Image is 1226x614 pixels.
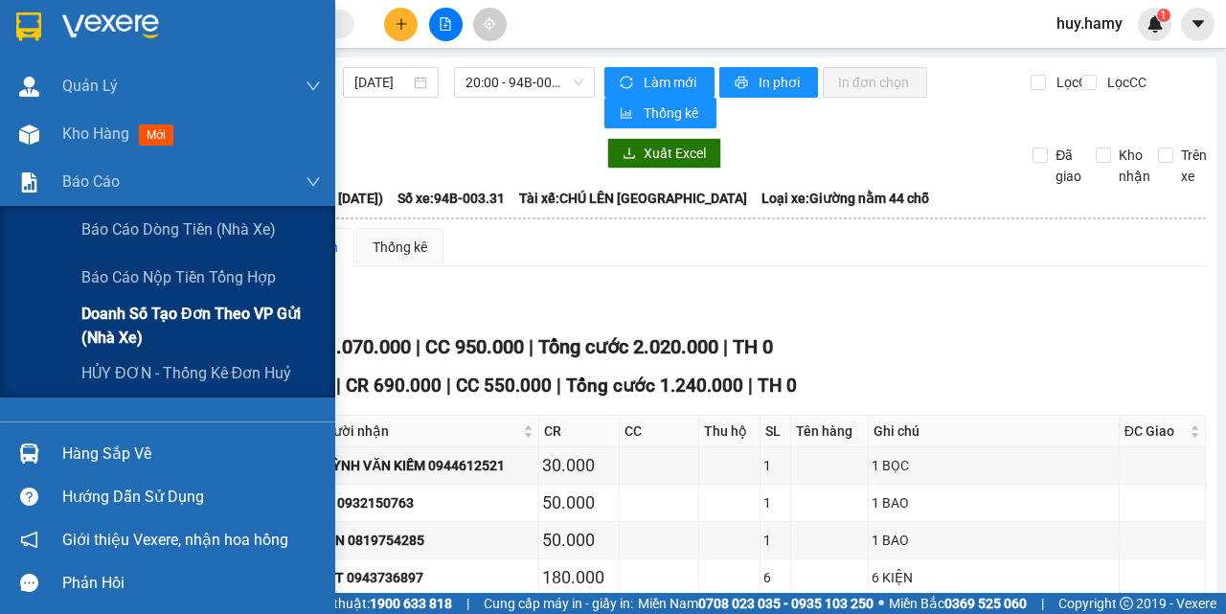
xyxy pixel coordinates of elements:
th: Thu hộ [699,416,761,447]
span: aim [483,17,496,31]
input: 14/09/2025 [354,72,410,93]
span: CC 550.000 [456,375,552,397]
span: HỦY ĐƠN - Thống kê đơn huỷ [81,361,291,385]
span: CC 950.000 [425,335,524,358]
div: 30.000 [542,452,615,479]
span: Tổng cước 2.020.000 [538,335,718,358]
button: downloadXuất Excel [607,138,721,169]
span: CR 690.000 [346,375,442,397]
div: MỸ 0932150763 [314,492,535,513]
span: Đã giao [1048,145,1089,187]
div: 1 [763,492,786,513]
span: Tài xế: CHÚ LÊN [GEOGRAPHIC_DATA] [519,188,747,209]
div: Thống kê [373,237,427,258]
span: Miền Bắc [889,593,1027,614]
strong: 0369 525 060 [944,596,1027,611]
span: 20:00 - 94B-003.31 [465,68,582,97]
span: message [20,574,38,592]
div: 6 [763,567,786,588]
span: Kho hàng [62,125,129,143]
img: solution-icon [19,172,39,193]
span: Số xe: 94B-003.31 [397,188,505,209]
span: Báo cáo nộp tiền Tổng hợp [81,265,276,289]
span: | [446,375,451,397]
th: CR [539,416,619,447]
img: warehouse-icon [19,125,39,145]
div: 1 [763,530,786,551]
span: Loại xe: Giường nằm 44 chỗ [761,188,929,209]
span: | [723,335,728,358]
span: ĐC Giao [1124,421,1186,442]
img: warehouse-icon [19,443,39,464]
button: printerIn phơi [719,67,818,98]
span: Doanh số tạo đơn theo VP gửi (nhà xe) [81,302,321,350]
span: | [748,375,753,397]
span: Quản Lý [62,74,118,98]
span: Báo cáo [62,170,120,193]
span: Miền Nam [638,593,874,614]
span: mới [139,125,173,146]
div: HIỀN 0819754285 [314,530,535,551]
button: caret-down [1181,8,1215,41]
span: | [556,375,561,397]
div: HUỲNH VĂN KIẾM 0944612521 [314,455,535,476]
strong: 1900 633 818 [370,596,452,611]
img: warehouse-icon [19,77,39,97]
span: Thống kê [644,102,701,124]
div: VIỆT 0943736897 [314,567,535,588]
th: SL [761,416,790,447]
span: ⚪️ [878,600,884,607]
span: In phơi [759,72,803,93]
div: Phản hồi [62,569,321,598]
span: notification [20,531,38,549]
th: Tên hàng [791,416,869,447]
span: Trên xe [1173,145,1215,187]
div: 50.000 [542,527,615,554]
div: Hàng sắp về [62,440,321,468]
button: bar-chartThống kê [604,98,716,128]
div: 180.000 [542,564,615,591]
button: plus [384,8,418,41]
span: down [306,174,321,190]
span: question-circle [20,488,38,506]
span: 1 [1160,9,1167,22]
span: Xuất Excel [644,143,706,164]
button: aim [473,8,507,41]
th: Ghi chú [869,416,1120,447]
span: plus [395,17,408,31]
span: Kho nhận [1111,145,1158,187]
span: Hỗ trợ kỹ thuật: [276,593,452,614]
span: CR 1.070.000 [296,335,411,358]
span: TH 0 [758,375,797,397]
div: 1 [763,455,786,476]
span: | [1041,593,1044,614]
div: 50.000 [542,489,615,516]
span: | [529,335,534,358]
div: 1 BỌC [872,455,1116,476]
strong: 0708 023 035 - 0935 103 250 [698,596,874,611]
span: Người nhận [316,421,519,442]
div: 1 BAO [872,492,1116,513]
span: Lọc CC [1100,72,1149,93]
span: file-add [439,17,452,31]
th: CC [620,416,699,447]
button: In đơn chọn [823,67,927,98]
span: Giới thiệu Vexere, nhận hoa hồng [62,528,288,552]
sup: 1 [1157,9,1170,22]
span: printer [735,76,751,91]
span: Tổng cước 1.240.000 [566,375,743,397]
span: Làm mới [644,72,699,93]
span: | [466,593,469,614]
span: bar-chart [620,106,636,122]
span: sync [620,76,636,91]
span: TH 0 [733,335,773,358]
button: syncLàm mới [604,67,715,98]
span: | [336,375,341,397]
span: huy.hamy [1041,11,1138,35]
div: 6 KIỆN [872,567,1116,588]
img: icon-new-feature [1147,15,1164,33]
span: Báo cáo dòng tiền (nhà xe) [81,217,276,241]
span: download [623,147,636,162]
div: Hướng dẫn sử dụng [62,483,321,512]
span: down [306,79,321,94]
